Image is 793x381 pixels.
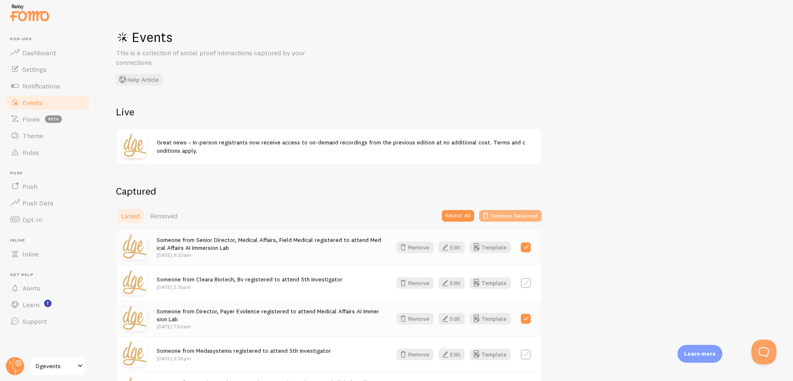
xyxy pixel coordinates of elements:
span: Alerts [22,284,40,292]
span: Removed [150,212,177,220]
button: Edit [438,349,465,360]
a: Push [5,178,91,195]
span: Latest [121,212,140,220]
a: Support [5,313,91,330]
span: Support [22,317,47,325]
button: Remove [396,349,433,360]
img: JkyjcrrOQqmAZIVugo3x [122,271,147,296]
p: This is a collection of social proof interactions captured by your connections [116,48,315,67]
span: Dgevents [36,361,75,371]
span: Rules [22,148,39,156]
img: Nkb9sSbmQeu2dOdmKfl3 [122,134,147,159]
button: Select All [442,210,474,222]
p: Learn more [684,350,716,358]
button: Template [470,277,511,289]
span: Theme [22,132,43,140]
svg: <p>Watch New Feature Tutorials!</p> [44,300,52,307]
h2: Captured [116,185,542,198]
span: Inline [22,250,39,258]
a: Dgevents [30,356,86,376]
span: Someone from Director, Payer Evidence registered to attend Medical Affairs AI Immersion Lab [157,308,379,323]
span: Settings [22,65,47,73]
span: Push [10,171,91,176]
a: Events [5,94,91,111]
button: Remove Selected [479,210,542,222]
button: Template [470,313,511,325]
span: Get Help [10,272,91,278]
button: Remove [396,277,433,289]
span: Someone from Medasystems registered to attend 5th Investigator [157,347,331,354]
span: Events [22,98,43,107]
a: Push Data [5,195,91,211]
button: Edit [438,277,465,289]
span: Push Data [22,199,54,207]
span: Push [22,182,37,190]
span: Inline [10,238,91,243]
a: Learn [5,296,91,313]
span: Someone from Senior Director, Medical Affairs, Field Medical registered to attend Medical Affairs... [157,236,381,252]
a: Alerts [5,280,91,296]
a: Latest [116,208,145,224]
span: beta [45,115,62,123]
span: Notifications [22,82,60,90]
img: fomo-relay-logo-orange.svg [9,2,50,23]
p: [DATE] 2:35pm [157,283,342,291]
button: Edit [438,242,465,253]
a: Dashboard [5,44,91,61]
span: Great news – In-person registrants now receive access to on-demand recordings from the previous e... [157,139,525,154]
h1: Events [116,29,365,46]
a: Flows beta [5,111,91,127]
a: Settings [5,61,91,78]
div: Learn more [677,345,722,363]
a: Opt-In [5,211,91,228]
span: Pop-ups [10,37,91,42]
a: Rules [5,144,91,161]
a: Edit [438,313,470,325]
button: Template [470,242,511,253]
a: Theme [5,127,91,144]
span: Opt-In [22,215,42,224]
a: Inline [5,246,91,262]
button: Remove [396,313,433,325]
h2: Live [116,105,542,118]
button: Edit [438,313,465,325]
a: Edit [438,242,470,253]
img: JkyjcrrOQqmAZIVugo3x [122,235,147,260]
p: [DATE] 9:33am [157,252,382,259]
span: Dashboard [22,49,56,57]
button: Help Article [116,74,163,85]
img: JkyjcrrOQqmAZIVugo3x [122,342,147,367]
iframe: Help Scout Beacon - Open [751,339,776,364]
a: Removed [145,208,182,224]
span: Flows [22,115,40,123]
span: Learn [22,300,39,309]
img: JkyjcrrOQqmAZIVugo3x [122,306,147,331]
a: Edit [438,277,470,289]
button: Template [470,349,511,360]
span: Someone from Cleara Biotech, Bv registered to attend 5th Investigator [157,276,342,283]
button: Remove [396,242,433,253]
p: [DATE] 7:52am [157,323,382,330]
a: Edit [438,349,470,360]
p: [DATE] 3:28pm [157,355,331,362]
a: Notifications [5,78,91,94]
